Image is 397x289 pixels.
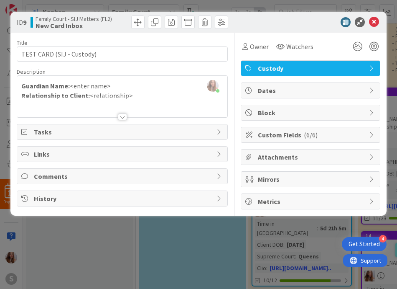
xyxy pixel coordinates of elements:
span: Comments [34,171,212,181]
span: History [34,194,212,204]
div: 4 [379,235,387,243]
img: B1YnMwu1FSM9zrZfCegyraFuZiAZqh3b.jpeg [207,80,219,92]
span: Family Court - SIJ Matters (FL2) [36,15,112,22]
label: Title [17,39,28,46]
span: Description [17,68,46,75]
p: <relationship> [21,91,223,101]
span: Block [258,108,365,118]
span: Dates [258,85,365,95]
strong: Guardian Name: [21,82,70,90]
span: Custody [258,63,365,73]
span: Mirrors [258,174,365,184]
span: Owner [250,41,269,52]
span: ( 6/6 ) [304,131,318,139]
div: Open Get Started checklist, remaining modules: 4 [342,237,387,251]
b: 9 [23,18,26,26]
span: Attachments [258,152,365,162]
div: Get Started [349,240,380,248]
input: type card name here... [17,46,228,62]
span: Tasks [34,127,212,137]
p: <enter name> [21,81,223,91]
span: ID [17,17,26,27]
strong: Relationship to Client: [21,91,90,100]
b: New Card Inbox [36,22,112,29]
span: Watchers [286,41,313,52]
span: Custom Fields [258,130,365,140]
span: Support [18,1,38,11]
span: Metrics [258,196,365,206]
span: Links [34,149,212,159]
